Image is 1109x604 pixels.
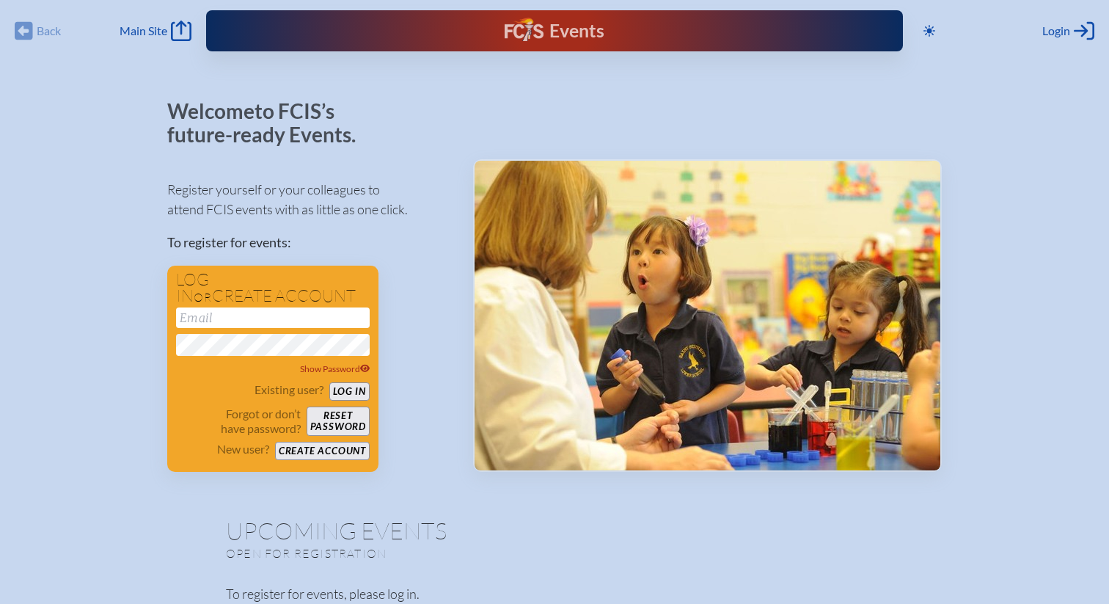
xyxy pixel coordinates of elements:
p: Forgot or don’t have password? [176,407,301,436]
h1: Upcoming Events [226,519,883,542]
p: New user? [217,442,269,456]
p: Open for registration [226,546,613,561]
input: Email [176,308,370,328]
span: Main Site [120,23,167,38]
img: Events [475,161,940,470]
span: Show Password [300,363,370,374]
span: Login [1042,23,1070,38]
button: Resetpassword [307,407,370,436]
p: Welcome to FCIS’s future-ready Events. [167,100,373,146]
p: Register yourself or your colleagues to attend FCIS events with as little as one click. [167,180,450,219]
button: Create account [275,442,370,460]
p: To register for events, please log in. [226,584,883,604]
p: Existing user? [255,382,323,397]
span: or [194,290,212,305]
p: To register for events: [167,233,450,252]
div: FCIS Events — Future ready [404,18,706,44]
button: Log in [329,382,370,401]
h1: Log in create account [176,272,370,305]
a: Main Site [120,21,191,41]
